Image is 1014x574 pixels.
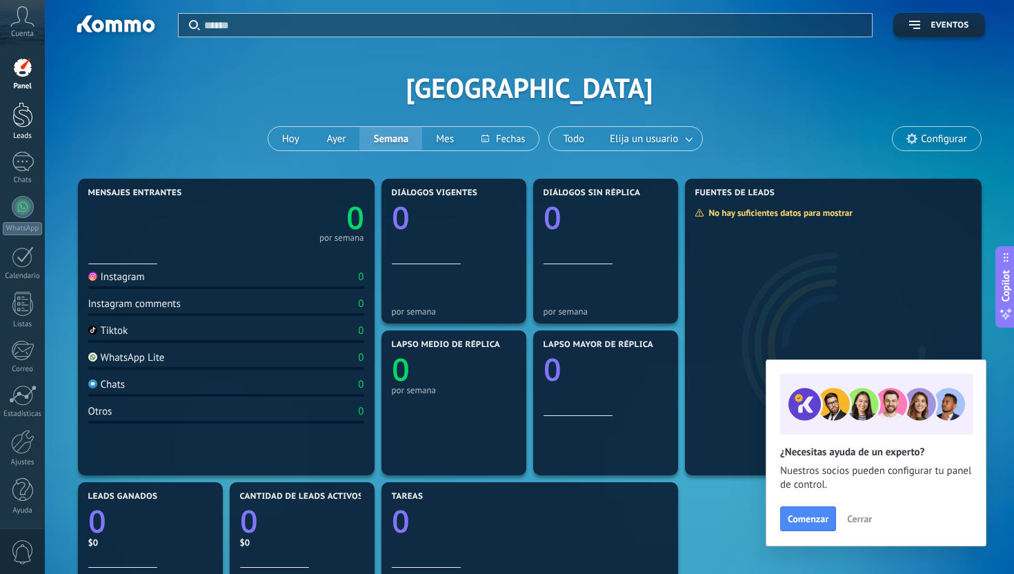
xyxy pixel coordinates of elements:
[392,492,424,502] span: Tareas
[240,492,364,502] span: Cantidad de leads activos
[88,500,212,542] a: 0
[358,378,364,391] div: 0
[11,30,34,39] span: Cuenta
[358,270,364,284] div: 0
[240,500,364,542] a: 0
[921,133,966,145] span: Configurar
[544,340,653,350] span: Lapso mayor de réplica
[313,127,360,150] button: Ayer
[392,385,516,395] div: por semana
[358,324,364,337] div: 0
[841,508,878,529] button: Cerrar
[3,176,43,185] div: Chats
[358,405,364,418] div: 0
[607,130,681,148] span: Elija un usuario
[392,500,668,542] a: 0
[931,21,968,30] span: Eventos
[788,514,828,524] span: Comenzar
[544,306,668,317] div: por semana
[695,207,862,219] div: No hay suficientes datos para mostrar
[226,197,364,239] a: 0
[88,270,145,284] div: Instagram
[358,297,364,310] div: 0
[468,127,539,150] button: Fechas
[358,351,364,364] div: 0
[3,458,43,467] div: Ajustes
[88,272,97,281] img: Instagram
[3,410,43,419] div: Estadísticas
[780,506,836,531] button: Comenzar
[3,82,43,91] div: Panel
[392,197,410,239] text: 0
[88,188,182,198] span: Mensajes entrantes
[422,127,468,150] button: Mes
[88,492,158,502] span: Leads ganados
[88,378,126,391] div: Chats
[780,446,972,459] h2: ¿Necesitas ayuda de un experto?
[392,500,410,542] text: 0
[3,222,42,235] div: WhatsApp
[544,348,561,390] text: 0
[88,326,97,335] img: Tiktok
[3,320,43,329] div: Listas
[346,197,364,239] text: 0
[359,127,422,150] button: Semana
[268,127,313,150] button: Hoy
[392,348,410,390] text: 0
[392,188,478,198] span: Diálogos vigentes
[88,351,165,364] div: WhatsApp Lite
[88,405,112,418] div: Otros
[88,353,97,362] img: WhatsApp Lite
[847,514,872,524] span: Cerrar
[598,127,702,150] button: Elija un usuario
[3,506,43,515] div: Ayuda
[999,270,1013,302] span: Copilot
[544,188,641,198] span: Diálogos sin réplica
[240,500,258,542] text: 0
[88,297,181,310] div: Instagram comments
[3,132,43,141] div: Leads
[240,537,364,548] div: $0
[392,340,501,350] span: Lapso medio de réplica
[88,324,128,337] div: Tiktok
[319,235,364,241] div: por semana
[893,13,984,37] button: Eventos
[88,379,97,388] img: Chats
[3,365,43,374] div: Correo
[549,127,598,150] button: Todo
[695,188,775,198] span: Fuentes de leads
[88,500,106,542] text: 0
[544,197,561,239] text: 0
[392,306,516,317] div: por semana
[88,537,212,548] div: $0
[780,464,972,492] span: Nuestros socios pueden configurar tu panel de control.
[3,272,43,281] div: Calendario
